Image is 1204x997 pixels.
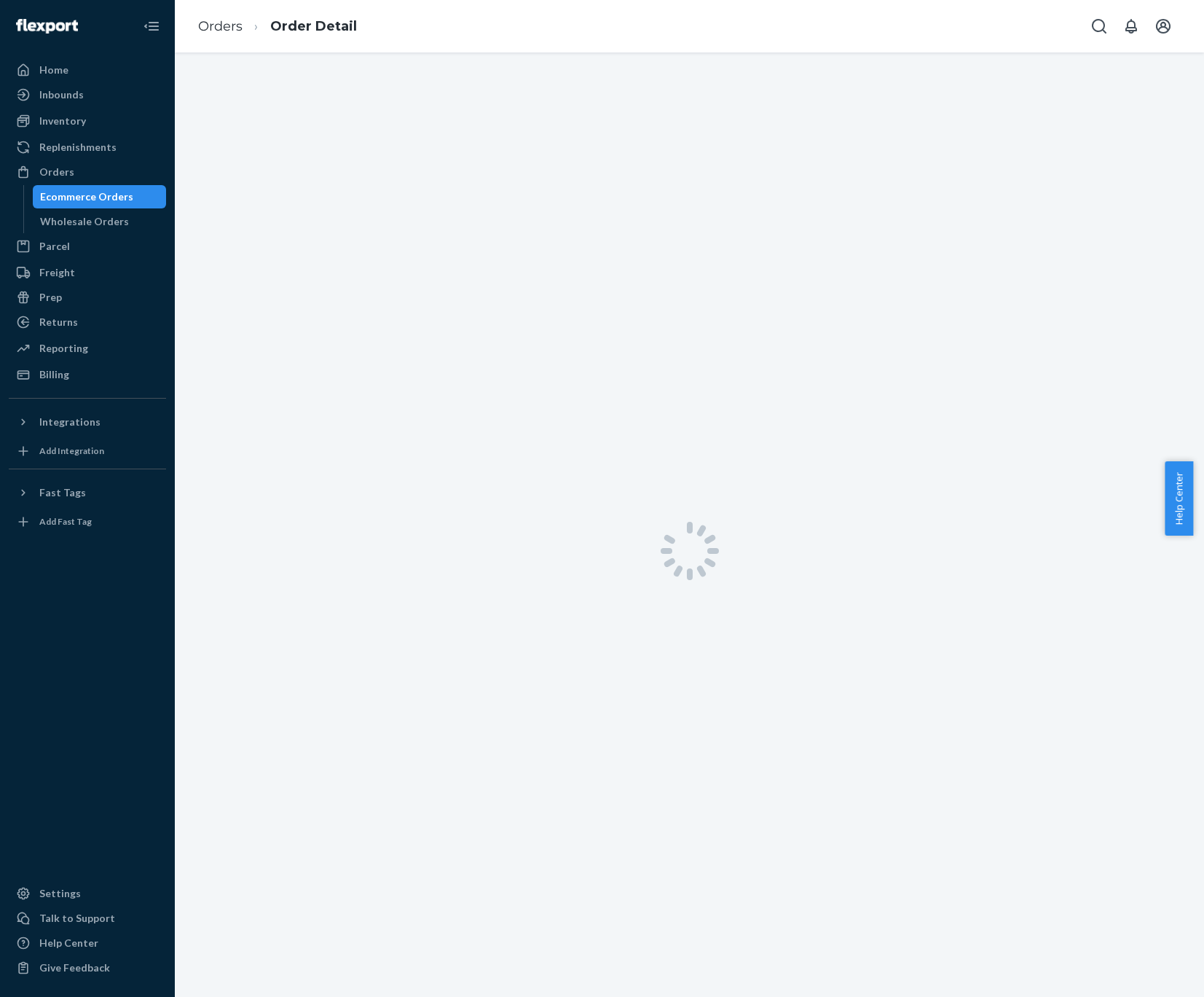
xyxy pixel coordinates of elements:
img: Flexport logo [16,19,78,34]
div: Ecommerce Orders [40,189,133,204]
a: Reporting [9,337,166,360]
a: Order Detail [270,18,357,34]
button: Help Center [1165,461,1193,536]
div: Add Integration [39,445,104,457]
a: Parcel [9,235,166,258]
a: Ecommerce Orders [33,185,167,208]
div: Returns [39,315,78,329]
div: Integrations [39,415,101,429]
button: Fast Tags [9,481,166,504]
a: Inbounds [9,83,166,106]
div: Wholesale Orders [40,214,129,229]
button: Close Navigation [137,12,166,41]
button: Give Feedback [9,956,166,980]
a: Orders [9,160,166,184]
a: Home [9,58,166,82]
div: Prep [39,290,62,305]
div: Orders [39,165,74,179]
div: Reporting [39,341,88,356]
a: Add Fast Tag [9,510,166,533]
div: Freight [39,265,75,280]
div: Parcel [39,239,70,254]
a: Orders [198,18,243,34]
div: Talk to Support [39,911,115,926]
div: Add Fast Tag [39,515,92,528]
button: Integrations [9,410,166,434]
div: Help Center [39,936,98,950]
a: Add Integration [9,439,166,463]
div: Replenishments [39,140,117,155]
button: Open Search Box [1085,12,1114,41]
div: Billing [39,367,69,382]
a: Returns [9,310,166,334]
div: Inventory [39,114,86,128]
div: Inbounds [39,87,84,102]
a: Replenishments [9,136,166,159]
div: Fast Tags [39,485,86,500]
a: Wholesale Orders [33,210,167,233]
div: Settings [39,886,81,901]
a: Help Center [9,931,166,955]
button: Talk to Support [9,907,166,930]
ol: breadcrumbs [186,5,369,48]
a: Inventory [9,109,166,133]
a: Freight [9,261,166,284]
a: Prep [9,286,166,309]
a: Billing [9,363,166,386]
div: Give Feedback [39,961,110,975]
button: Open account menu [1149,12,1178,41]
a: Settings [9,882,166,905]
div: Home [39,63,68,77]
button: Open notifications [1117,12,1146,41]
